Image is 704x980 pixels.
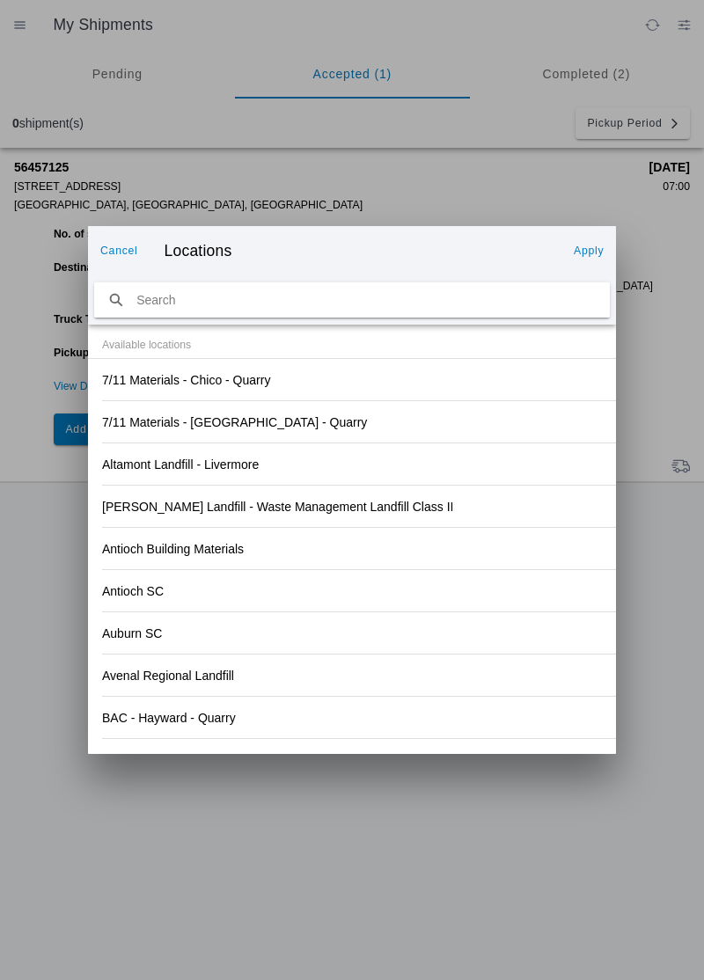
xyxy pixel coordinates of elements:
ion-item: Altamont Landfill - Livermore [88,443,616,486]
ion-item: 7/11 Materials - Chico - Quarry [88,359,616,401]
ion-title: Locations [147,242,565,260]
ion-item: Antioch Building Materials [88,528,616,570]
ion-item: 7/11 Materials - [GEOGRAPHIC_DATA] - Quarry [88,401,616,443]
ion-item: Antioch SC [88,570,616,612]
ion-button: Cancel [93,237,145,265]
ion-button: Apply [567,237,611,265]
ion-item: BAC - Hayward - Quarry [88,697,616,739]
ion-item: Bakersfield SC [88,739,616,781]
input: search text [94,282,610,318]
ion-item-divider: Available locations [88,332,616,359]
ion-item: Avenal Regional Landfill [88,655,616,697]
ion-item: [PERSON_NAME] Landfill - Waste Management Landfill Class II [88,486,616,528]
ion-item: Auburn SC [88,612,616,655]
